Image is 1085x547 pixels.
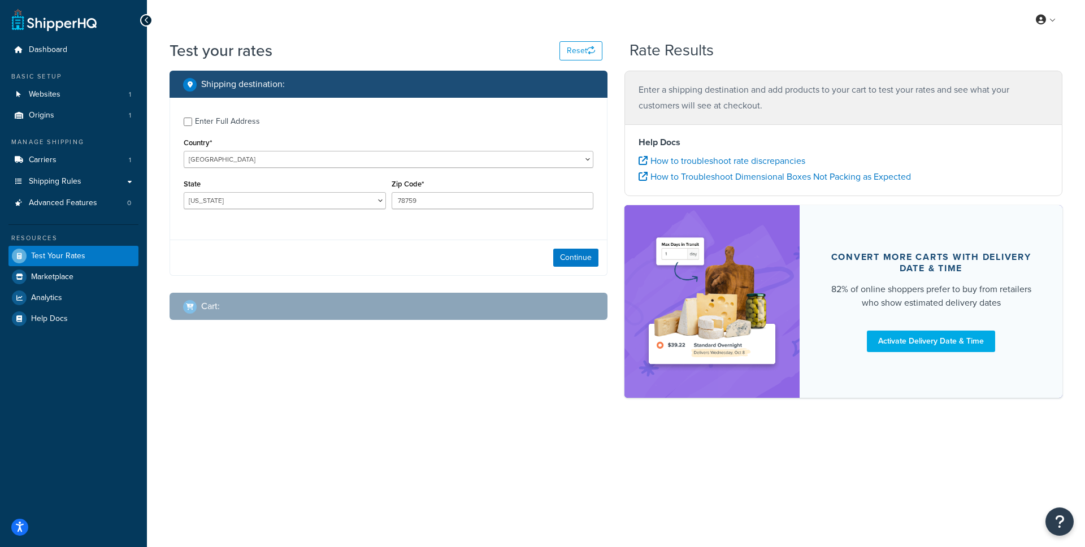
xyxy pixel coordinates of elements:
span: 1 [129,111,131,120]
a: Advanced Features0 [8,193,138,214]
div: 82% of online shoppers prefer to buy from retailers who show estimated delivery dates [827,283,1035,310]
li: Advanced Features [8,193,138,214]
img: feature-image-ddt-36eae7f7280da8017bfb280eaccd9c446f90b1fe08728e4019434db127062ab4.png [641,222,783,381]
span: Test Your Rates [31,251,85,261]
span: Marketplace [31,272,73,282]
h4: Help Docs [639,136,1048,149]
a: Websites1 [8,84,138,105]
a: Shipping Rules [8,171,138,192]
div: Manage Shipping [8,137,138,147]
span: Origins [29,111,54,120]
span: 1 [129,90,131,99]
span: Advanced Features [29,198,97,208]
a: Origins1 [8,105,138,126]
div: Enter Full Address [195,114,260,129]
a: Help Docs [8,309,138,329]
label: Country* [184,138,212,147]
span: Analytics [31,293,62,303]
button: Continue [553,249,598,267]
a: Marketplace [8,267,138,287]
div: Resources [8,233,138,243]
a: Test Your Rates [8,246,138,266]
h1: Test your rates [170,40,272,62]
div: Convert more carts with delivery date & time [827,251,1035,274]
label: Zip Code* [392,180,424,188]
a: Analytics [8,288,138,308]
span: Carriers [29,155,57,165]
label: State [184,180,201,188]
h2: Shipping destination : [201,79,285,89]
button: Reset [559,41,602,60]
span: 1 [129,155,131,165]
a: How to Troubleshoot Dimensional Boxes Not Packing as Expected [639,170,911,183]
div: Basic Setup [8,72,138,81]
h2: Rate Results [630,42,714,59]
span: Dashboard [29,45,67,55]
li: Origins [8,105,138,126]
a: How to troubleshoot rate discrepancies [639,154,805,167]
span: Websites [29,90,60,99]
a: Carriers1 [8,150,138,171]
span: Shipping Rules [29,177,81,186]
a: Activate Delivery Date & Time [867,331,995,352]
input: Enter Full Address [184,118,192,126]
span: Help Docs [31,314,68,324]
a: Dashboard [8,40,138,60]
h2: Cart : [201,301,220,311]
p: Enter a shipping destination and add products to your cart to test your rates and see what your c... [639,82,1048,114]
span: 0 [127,198,131,208]
button: Open Resource Center [1045,507,1074,536]
li: Websites [8,84,138,105]
li: Carriers [8,150,138,171]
